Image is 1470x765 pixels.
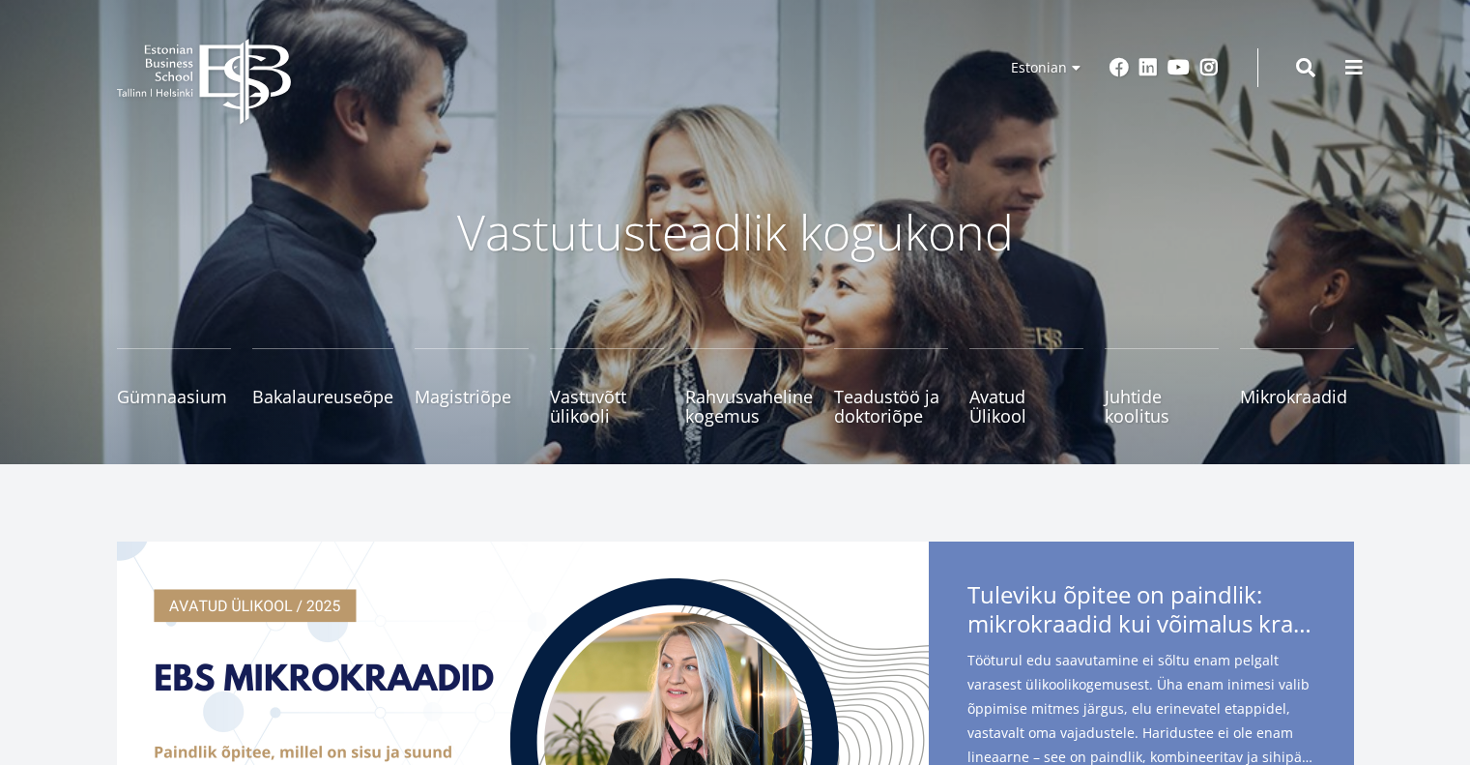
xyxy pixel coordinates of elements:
[223,203,1248,261] p: Vastutusteadlik kogukond
[967,580,1315,644] span: Tuleviku õpitee on paindlik:
[415,387,529,406] span: Magistriõpe
[685,348,813,426] a: Rahvusvaheline kogemus
[1167,58,1190,77] a: Youtube
[685,387,813,426] span: Rahvusvaheline kogemus
[1110,58,1129,77] a: Facebook
[415,348,529,426] a: Magistriõpe
[117,387,231,406] span: Gümnaasium
[969,387,1083,426] span: Avatud Ülikool
[550,387,664,426] span: Vastuvõtt ülikooli
[550,348,664,426] a: Vastuvõtt ülikooli
[834,387,948,426] span: Teadustöö ja doktoriõpe
[1105,348,1219,426] a: Juhtide koolitus
[1105,387,1219,426] span: Juhtide koolitus
[834,348,948,426] a: Teadustöö ja doktoriõpe
[252,387,393,406] span: Bakalaureuseõpe
[1240,387,1354,406] span: Mikrokraadid
[1139,58,1158,77] a: Linkedin
[1240,348,1354,426] a: Mikrokraadid
[252,348,393,426] a: Bakalaureuseõpe
[1199,58,1219,77] a: Instagram
[967,609,1315,638] span: mikrokraadid kui võimalus kraadini jõudmiseks
[117,348,231,426] a: Gümnaasium
[969,348,1083,426] a: Avatud Ülikool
